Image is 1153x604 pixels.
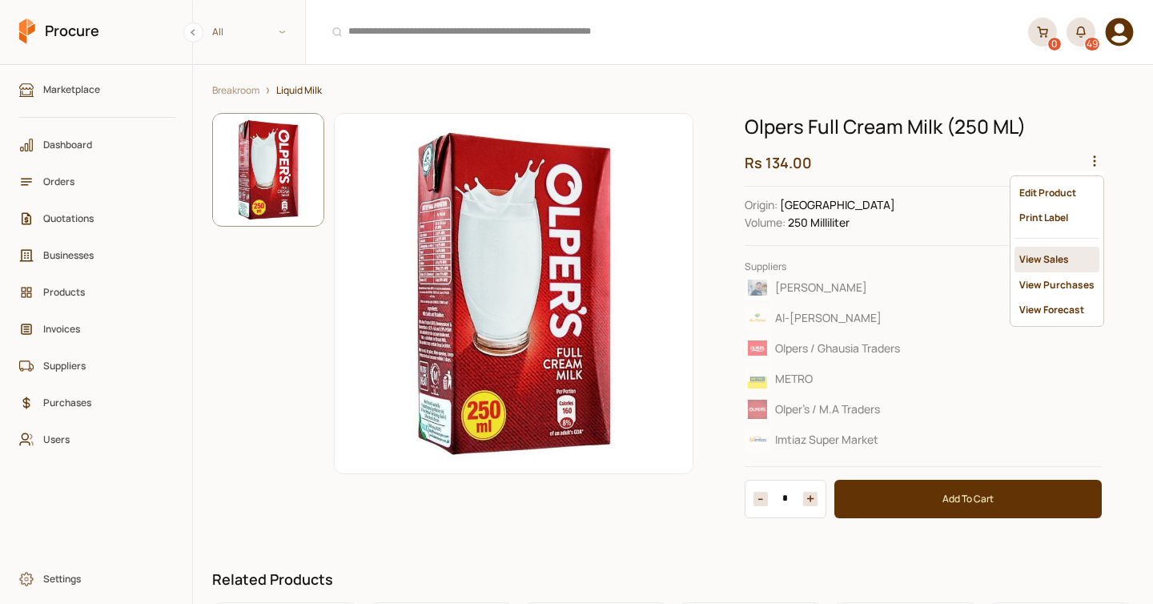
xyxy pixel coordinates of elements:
span: Purchases [43,395,163,410]
span: Olpers / Ghausia Traders [775,340,900,356]
div: View Forecast [1014,297,1099,322]
span: Settings [43,571,163,586]
span: [PERSON_NAME] [775,280,867,296]
button: [PERSON_NAME] [745,274,1102,301]
div: Imtiaz Super Market [745,427,1097,453]
span: Procure [45,21,99,41]
a: Procure [19,18,99,46]
a: Settings [11,564,184,594]
button: Olper's / M.A Traders [745,396,1102,423]
span: Products [43,284,163,300]
div: Kashif Ali Khan [745,275,1097,300]
span: Orders [43,174,163,189]
a: Businesses [11,240,184,271]
dd: 250 Milliliter [745,214,1102,232]
input: 1 Items [768,492,803,506]
div: Olpers / Ghausia Traders [745,336,1097,361]
button: Al-[PERSON_NAME] [745,304,1102,332]
span: Al-[PERSON_NAME] [775,310,882,326]
a: Quotations [11,203,184,234]
div: View Sales [1014,247,1099,272]
span: All [212,24,223,39]
button: Add To Cart [834,480,1102,518]
button: Decrease item quantity [803,492,818,506]
span: Suppliers [43,358,163,373]
a: Breakroom [212,84,259,97]
span: All [193,18,305,45]
button: 49 [1067,18,1095,46]
button: METRO [745,365,1102,393]
a: Suppliers [11,351,184,381]
span: Quotations [43,211,163,226]
dt: Origin : [745,196,777,214]
div: Print Label [1014,205,1099,230]
a: Dashboard [11,130,184,160]
input: Products, Businesses, Users, Suppliers, Orders, and Purchases [315,12,1018,52]
span: METRO [775,371,813,387]
a: Products [11,277,184,308]
span: Invoices [43,321,163,336]
div: 0 [1048,38,1061,50]
div: View Purchases [1014,272,1099,297]
span: Users [43,432,163,447]
p: Suppliers [745,259,1102,274]
div: 49 [1085,38,1099,50]
a: Invoices [11,314,184,344]
a: Purchases [11,388,184,418]
a: Users [11,425,184,455]
div: METRO [745,366,1097,392]
h1: Olpers Full Cream Milk (250 ML) [745,113,1102,140]
h2: Rs 134.00 [745,153,1102,173]
a: Marketplace [11,74,184,105]
div: Al-Fatah Gulberg [745,305,1097,331]
a: Liquid Milk [276,84,322,97]
h2: Related Products [212,570,1134,590]
button: Imtiaz Super Market [745,426,1102,453]
span: Marketplace [43,82,163,97]
div: Edit Product [1014,180,1099,205]
dt: Unit of Measure [745,214,785,232]
span: Businesses [43,248,163,263]
div: Olper's / M.A Traders [745,397,1097,422]
a: Orders [11,167,184,197]
button: Olpers / Ghausia Traders [745,335,1102,362]
dd: [GEOGRAPHIC_DATA] [745,196,1102,214]
span: Imtiaz Super Market [775,432,878,448]
a: 0 [1028,18,1057,46]
button: Increase item quantity [753,492,768,506]
span: Olper's / M.A Traders [775,401,880,417]
span: Dashboard [43,137,163,152]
